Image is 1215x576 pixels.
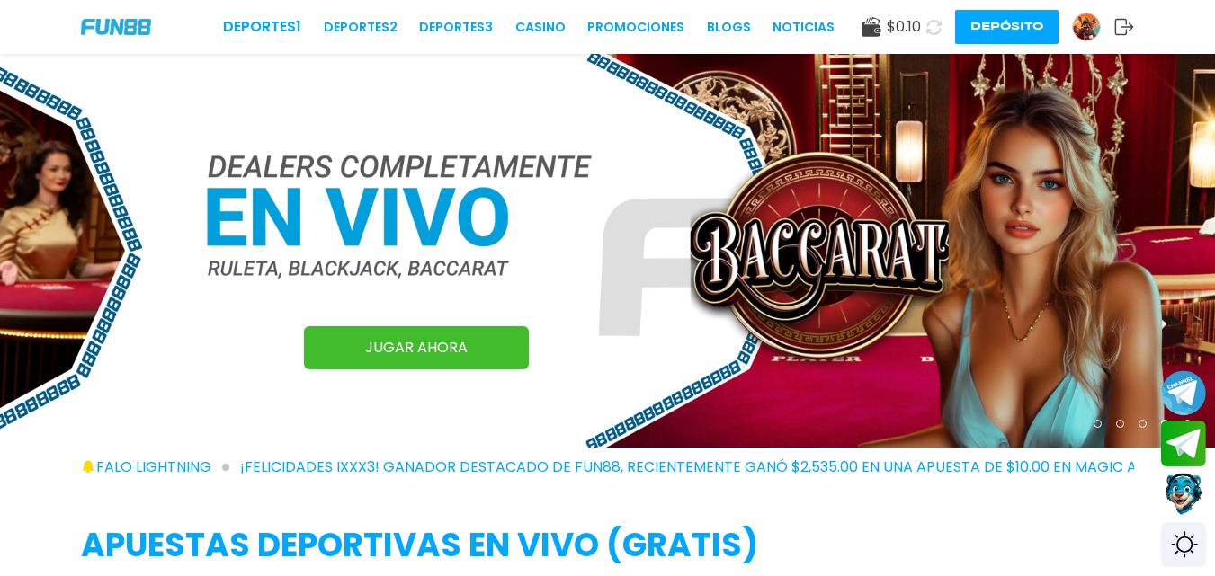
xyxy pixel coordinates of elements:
span: ¡FELICIDADES ixxx3! GANADOR DESTACADO DE FUN88, RECIENTEMENTE GANÓ $2,535.00 EN UNA APUESTA DE $1... [240,456,1199,478]
a: JUGAR AHORA [304,326,529,369]
a: Promociones [587,18,684,37]
button: Depósito [955,10,1059,44]
button: Contact customer service [1161,471,1206,518]
img: Company Logo [81,19,151,34]
a: NOTICIAS [773,18,835,37]
a: Deportes2 [324,18,398,37]
div: Switch theme [1161,522,1206,567]
img: Avatar [1073,13,1100,40]
a: Deportes1 [223,16,301,38]
h2: APUESTAS DEPORTIVAS EN VIVO (gratis) [81,521,1134,570]
a: BLOGS [707,18,751,37]
button: Join telegram channel [1161,369,1206,416]
span: $ 0.10 [887,16,921,38]
a: CASINO [515,18,566,37]
button: Join telegram [1161,421,1206,467]
a: Deportes3 [419,18,493,37]
a: Avatar [1072,13,1114,41]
